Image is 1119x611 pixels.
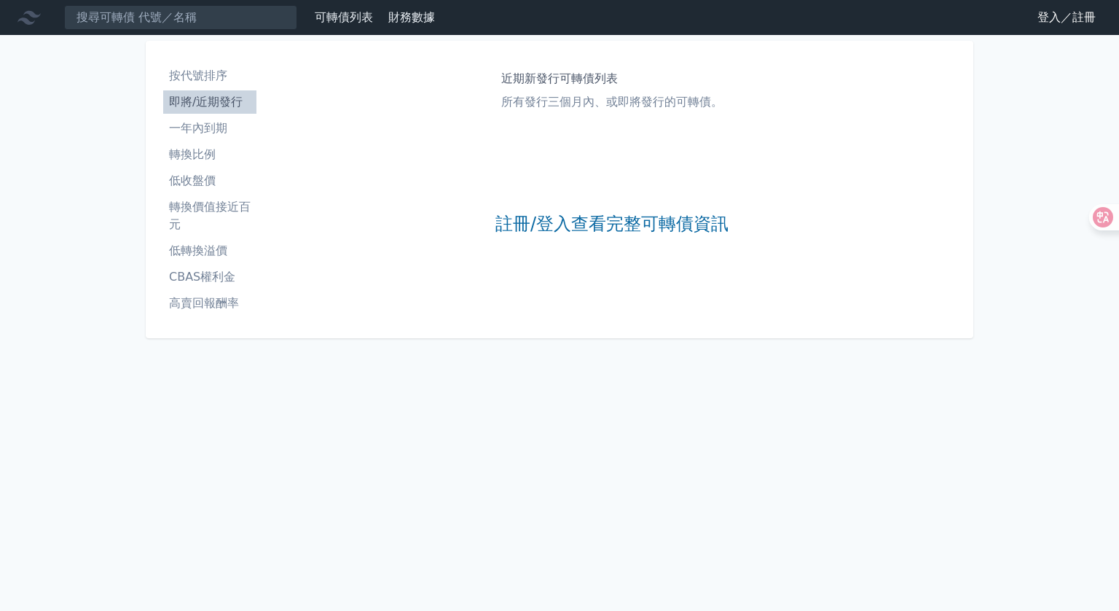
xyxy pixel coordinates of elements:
[501,70,723,87] h1: 近期新發行可轉債列表
[1026,6,1107,29] a: 登入／註冊
[163,93,256,111] li: 即將/近期發行
[163,195,256,236] a: 轉換價值接近百元
[163,64,256,87] a: 按代號排序
[163,117,256,140] a: 一年內到期
[64,5,297,30] input: 搜尋可轉債 代號／名稱
[163,90,256,114] a: 即將/近期發行
[388,10,435,24] a: 財務數據
[163,120,256,137] li: 一年內到期
[163,143,256,166] a: 轉換比例
[163,295,256,312] li: 高賣回報酬率
[501,93,723,111] p: 所有發行三個月內、或即將發行的可轉債。
[163,268,256,286] li: CBAS權利金
[163,265,256,289] a: CBAS權利金
[163,169,256,192] a: 低收盤價
[495,213,729,236] a: 註冊/登入查看完整可轉債資訊
[163,242,256,260] li: 低轉換溢價
[163,146,256,163] li: 轉換比例
[163,239,256,262] a: 低轉換溢價
[315,10,373,24] a: 可轉債列表
[163,172,256,190] li: 低收盤價
[163,292,256,315] a: 高賣回報酬率
[163,198,256,233] li: 轉換價值接近百元
[163,67,256,85] li: 按代號排序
